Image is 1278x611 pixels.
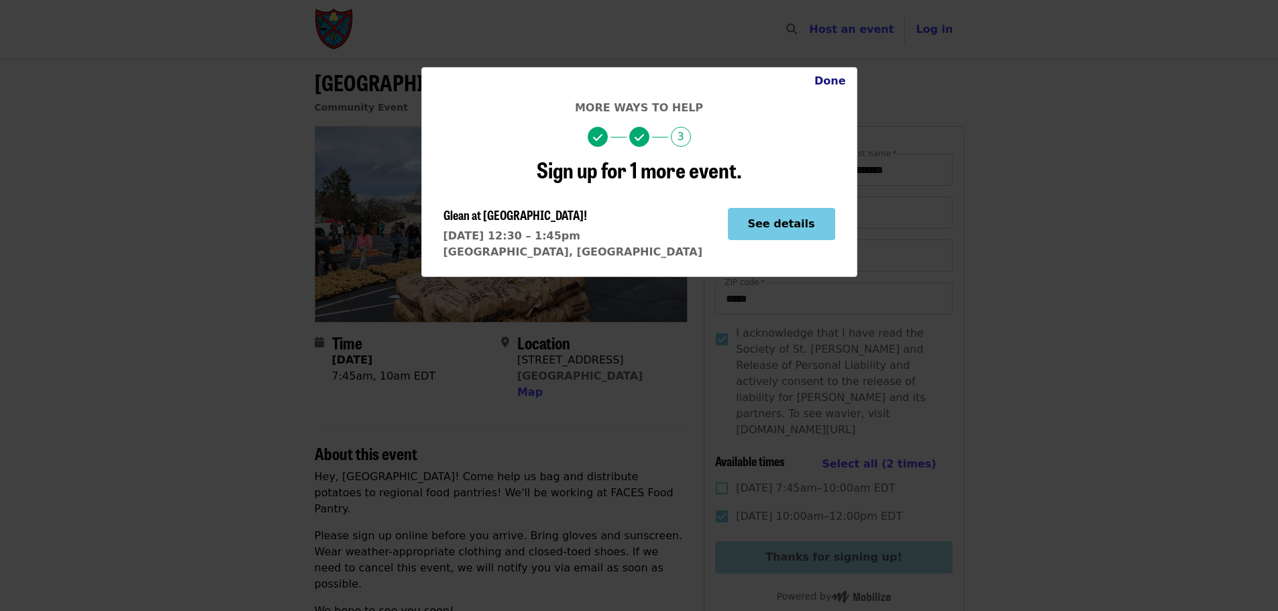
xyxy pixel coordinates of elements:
span: More ways to help [575,101,703,114]
button: See details [728,208,835,240]
button: Close [804,68,857,95]
div: [DATE] 12:30 – 1:45pm [443,228,702,244]
i: check icon [593,131,602,144]
span: Sign up for 1 more event. [537,154,742,185]
a: Glean at [GEOGRAPHIC_DATA]![DATE] 12:30 – 1:45pm[GEOGRAPHIC_DATA], [GEOGRAPHIC_DATA] [443,208,702,260]
span: Glean at [GEOGRAPHIC_DATA]! [443,206,587,223]
i: check icon [635,131,644,144]
a: See details [728,217,835,230]
span: 3 [671,127,691,147]
div: [GEOGRAPHIC_DATA], [GEOGRAPHIC_DATA] [443,244,702,260]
